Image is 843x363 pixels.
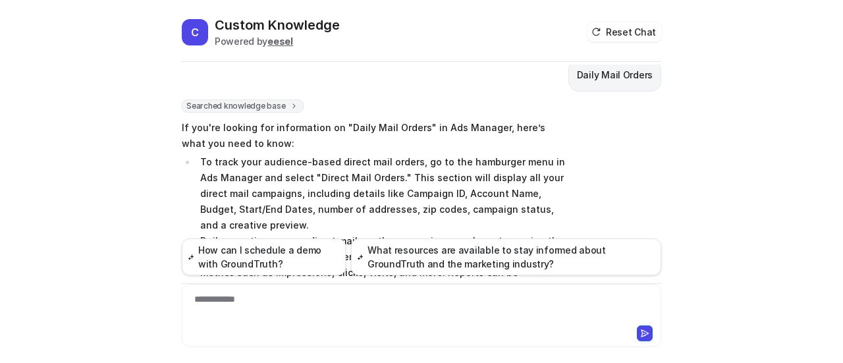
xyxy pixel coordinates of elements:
[215,16,340,34] h2: Custom Knowledge
[182,238,346,275] button: How can I schedule a demo with GroundTruth?
[577,67,653,83] p: Daily Mail Orders
[196,233,567,296] li: Daily reporting on your direct mail or other campaigns can be set up using the Report Scheduler. ...
[267,36,293,47] b: eesel
[182,19,208,45] span: C
[587,22,661,42] button: Reset Chat
[196,154,567,233] li: To track your audience-based direct mail orders, go to the hamburger menu in Ads Manager and sele...
[351,238,661,275] button: What resources are available to stay informed about GroundTruth and the marketing industry?
[215,34,340,48] div: Powered by
[182,120,567,152] p: If you're looking for information on "Daily Mail Orders" in Ads Manager, here’s what you need to ...
[182,99,304,113] span: Searched knowledge base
